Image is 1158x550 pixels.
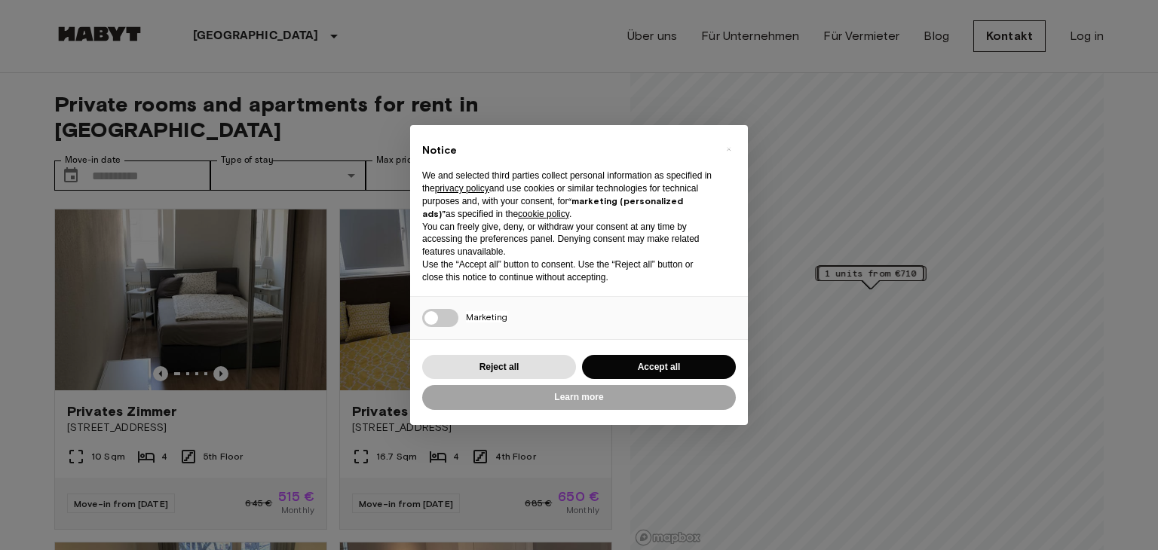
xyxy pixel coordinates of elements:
p: Use the “Accept all” button to consent. Use the “Reject all” button or close this notice to conti... [422,258,712,284]
strong: “marketing (personalized ads)” [422,195,683,219]
a: cookie policy [518,209,569,219]
button: Reject all [422,355,576,380]
a: privacy policy [435,183,489,194]
button: Accept all [582,355,736,380]
span: × [726,140,731,158]
p: We and selected third parties collect personal information as specified in the and use cookies or... [422,170,712,220]
p: You can freely give, deny, or withdraw your consent at any time by accessing the preferences pane... [422,221,712,258]
button: Close this notice [716,137,740,161]
button: Learn more [422,385,736,410]
span: Marketing [466,311,507,322]
h2: Notice [422,143,712,158]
